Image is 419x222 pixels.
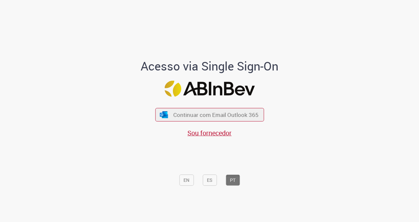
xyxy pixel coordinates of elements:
h1: Acesso via Single Sign-On [118,60,301,73]
button: PT [226,175,240,186]
button: ES [203,175,217,186]
span: Continuar com Email Outlook 365 [173,111,259,119]
button: EN [179,175,194,186]
a: Sou fornecedor [187,128,232,137]
button: ícone Azure/Microsoft 360 Continuar com Email Outlook 365 [155,108,264,122]
img: ícone Azure/Microsoft 360 [159,111,169,118]
img: Logo ABInBev [164,80,255,97]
